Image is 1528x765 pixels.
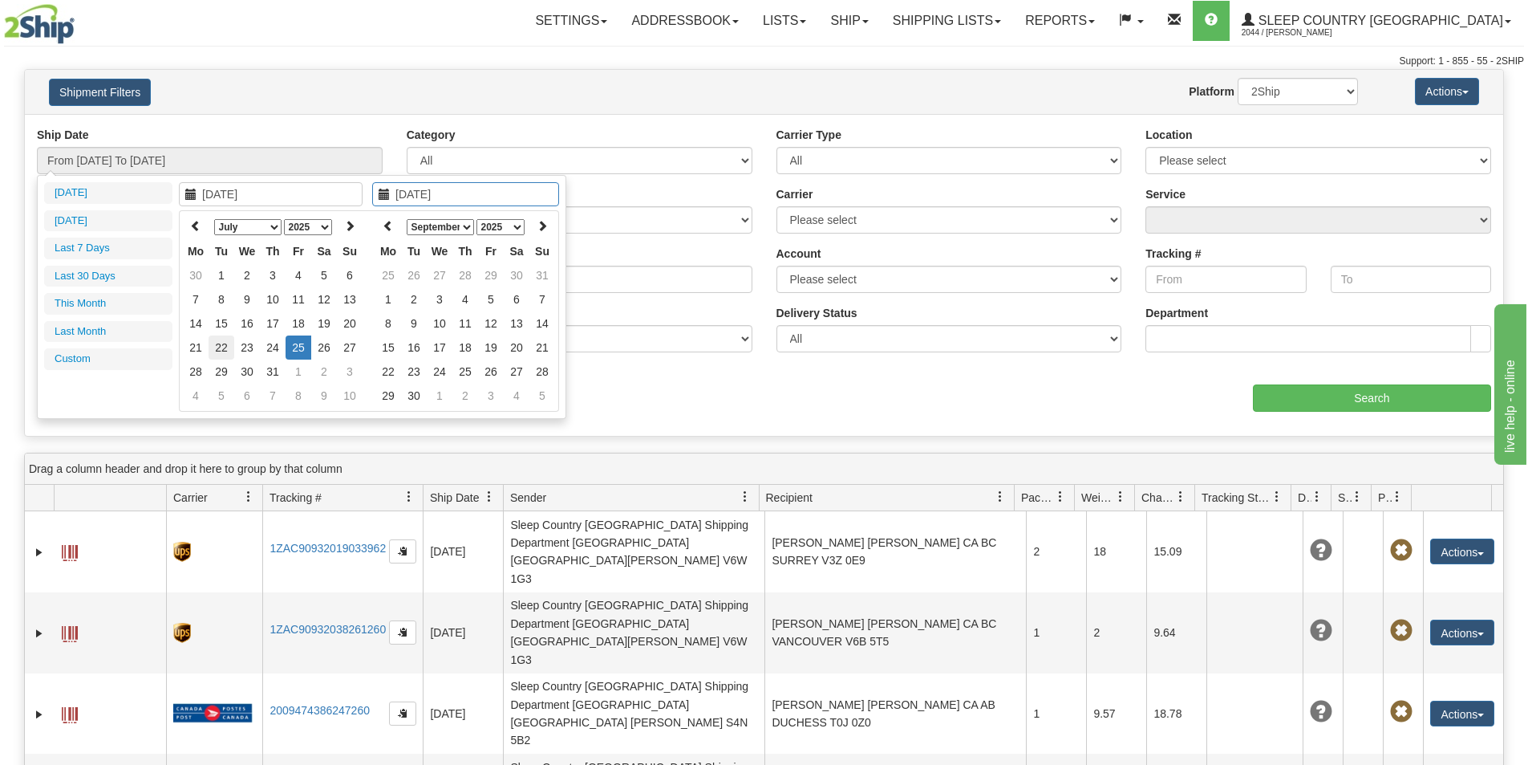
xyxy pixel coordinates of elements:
[776,186,813,202] label: Carrier
[286,384,311,408] td: 8
[311,384,337,408] td: 9
[286,311,311,336] td: 18
[234,311,260,336] td: 16
[337,336,363,360] td: 27
[1141,490,1175,506] span: Charge
[270,704,370,717] a: 2009474386247260
[776,246,821,262] label: Account
[173,703,252,723] img: 20 - Canada Post
[270,490,322,506] span: Tracking #
[311,263,337,287] td: 5
[31,544,47,560] a: Expand
[1491,300,1526,464] iframe: chat widget
[311,336,337,360] td: 26
[529,360,555,384] td: 28
[311,311,337,336] td: 19
[401,336,427,360] td: 16
[529,384,555,408] td: 5
[427,287,452,311] td: 3
[529,336,555,360] td: 21
[209,311,234,336] td: 15
[427,336,452,360] td: 17
[44,321,172,343] li: Last Month
[375,263,401,287] td: 25
[235,483,262,511] a: Carrier filter column settings
[1202,490,1271,506] span: Tracking Status
[1026,673,1086,755] td: 1
[503,673,764,755] td: Sleep Country [GEOGRAPHIC_DATA] Shipping Department [GEOGRAPHIC_DATA] [GEOGRAPHIC_DATA] [PERSON_N...
[44,210,172,232] li: [DATE]
[375,384,401,408] td: 29
[311,287,337,311] td: 12
[401,263,427,287] td: 26
[375,287,401,311] td: 1
[1415,78,1479,105] button: Actions
[407,127,456,143] label: Category
[504,384,529,408] td: 4
[183,360,209,384] td: 28
[44,293,172,315] li: This Month
[375,311,401,336] td: 8
[478,336,504,360] td: 19
[401,287,427,311] td: 2
[375,360,401,384] td: 22
[427,239,452,263] th: We
[44,266,172,287] li: Last 30 Days
[766,490,813,506] span: Recipient
[1146,511,1206,592] td: 15.09
[1378,490,1392,506] span: Pickup Status
[1146,592,1206,673] td: 9.64
[183,311,209,336] td: 14
[987,483,1014,511] a: Recipient filter column settings
[209,287,234,311] td: 8
[478,239,504,263] th: Fr
[337,311,363,336] td: 20
[401,360,427,384] td: 23
[183,287,209,311] td: 7
[234,360,260,384] td: 30
[1310,539,1332,562] span: Unknown
[818,1,880,41] a: Ship
[1430,539,1494,564] button: Actions
[286,287,311,311] td: 11
[209,263,234,287] td: 1
[1344,483,1371,511] a: Shipment Issues filter column settings
[12,10,148,29] div: live help - online
[375,336,401,360] td: 15
[209,360,234,384] td: 29
[529,239,555,263] th: Su
[173,542,190,562] img: 8 - UPS
[452,360,478,384] td: 25
[25,454,1503,485] div: grid grouping header
[173,623,190,643] img: 8 - UPS
[423,673,503,755] td: [DATE]
[389,621,416,645] button: Copy to clipboard
[523,1,619,41] a: Settings
[44,238,172,259] li: Last 7 Days
[337,239,363,263] th: Su
[1384,483,1411,511] a: Pickup Status filter column settings
[452,263,478,287] td: 28
[311,360,337,384] td: 2
[1254,14,1503,27] span: Sleep Country [GEOGRAPHIC_DATA]
[1107,483,1134,511] a: Weight filter column settings
[389,539,416,564] button: Copy to clipboard
[183,384,209,408] td: 4
[504,263,529,287] td: 30
[478,287,504,311] td: 5
[1145,186,1186,202] label: Service
[183,263,209,287] td: 30
[478,384,504,408] td: 3
[776,127,841,143] label: Carrier Type
[1167,483,1194,511] a: Charge filter column settings
[37,127,89,143] label: Ship Date
[452,384,478,408] td: 2
[504,311,529,336] td: 13
[1253,385,1491,412] input: Search
[504,287,529,311] td: 6
[1298,490,1311,506] span: Delivery Status
[1430,620,1494,645] button: Actions
[270,542,386,555] a: 1ZAC90932019033962
[260,239,286,263] th: Th
[337,360,363,384] td: 3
